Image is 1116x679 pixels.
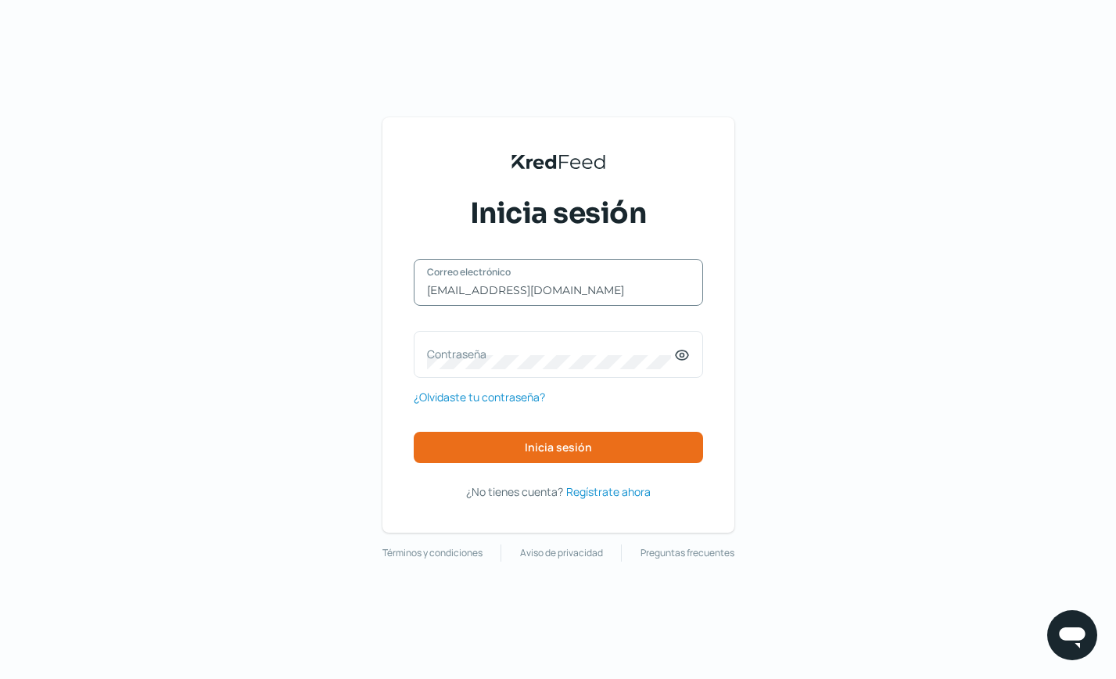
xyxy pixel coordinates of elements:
a: ¿Olvidaste tu contraseña? [414,387,545,407]
a: Regístrate ahora [566,482,651,501]
label: Contraseña [427,347,674,361]
span: ¿No tienes cuenta? [466,484,563,499]
span: Inicia sesión [525,442,592,453]
button: Inicia sesión [414,432,703,463]
label: Correo electrónico [427,265,674,278]
a: Términos y condiciones [382,544,483,562]
img: chatIcon [1057,620,1088,651]
a: Aviso de privacidad [520,544,603,562]
a: Preguntas frecuentes [641,544,734,562]
span: Inicia sesión [470,194,647,233]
